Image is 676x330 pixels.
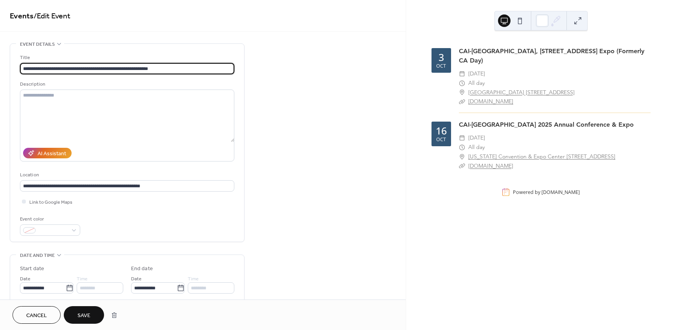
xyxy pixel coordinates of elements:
span: Link to Google Maps [29,198,72,206]
span: / Edit Event [34,9,70,24]
span: [DATE] [468,69,485,79]
span: All day [468,143,485,152]
div: Event color [20,215,79,223]
span: Cancel [26,312,47,320]
div: AI Assistant [38,150,66,158]
div: ​ [459,69,465,79]
a: [DOMAIN_NAME] [468,98,513,105]
a: CAI-[GEOGRAPHIC_DATA], [STREET_ADDRESS] Expo (Formerly CA Day) [459,47,644,64]
a: CAI-[GEOGRAPHIC_DATA] 2025 Annual Conference & Expo [459,121,634,128]
a: Events [10,9,34,24]
button: AI Assistant [23,148,72,158]
div: Title [20,54,233,62]
div: 3 [439,52,444,62]
div: Description [20,80,233,88]
a: [DOMAIN_NAME] [468,162,513,169]
span: Event details [20,40,55,48]
div: ​ [459,161,465,171]
div: 16 [436,126,447,136]
div: ​ [459,79,465,88]
div: Powered by [513,189,580,195]
div: Location [20,171,233,179]
a: [GEOGRAPHIC_DATA] [STREET_ADDRESS] [468,88,575,97]
span: Date [131,275,142,283]
div: ​ [459,143,465,152]
span: [DATE] [468,133,485,143]
a: [US_STATE] Convention & Expo Center [STREET_ADDRESS] [468,152,615,161]
span: Date and time [20,251,55,260]
span: Date [20,275,31,283]
button: Save [64,306,104,324]
button: Cancel [13,306,61,324]
div: Oct [436,64,446,69]
div: Start date [20,265,44,273]
span: Save [77,312,90,320]
div: End date [131,265,153,273]
span: All day [468,79,485,88]
div: ​ [459,88,465,97]
a: [DOMAIN_NAME] [541,189,580,195]
div: ​ [459,133,465,143]
span: Time [77,275,88,283]
div: ​ [459,152,465,161]
div: Oct [436,137,446,142]
div: ​ [459,97,465,106]
span: Time [188,275,199,283]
